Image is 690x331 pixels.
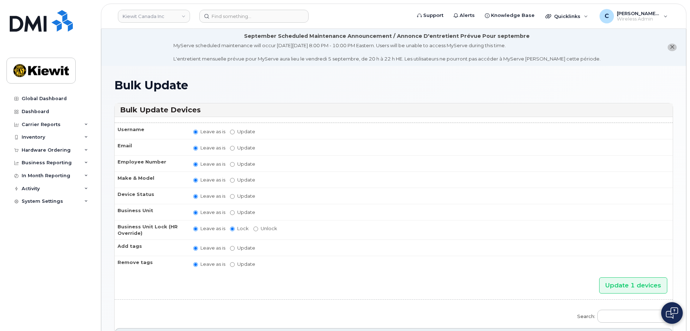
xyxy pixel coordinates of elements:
input: Leave as is [193,262,198,267]
input: Update [230,194,235,199]
input: Update [230,146,235,151]
input: Leave as is [193,210,198,215]
input: Update [230,178,235,183]
input: Update 1 devices [599,277,667,294]
label: Search: [572,305,673,325]
th: Business Unit [115,204,187,220]
input: Leave as is [193,146,198,151]
label: Update [230,193,255,200]
label: Leave as is [193,193,225,200]
input: Unlock [253,227,258,231]
input: Search: [597,310,673,323]
input: Update [230,246,235,251]
th: Device Status [115,188,187,204]
label: Leave as is [193,209,225,216]
label: Update [230,144,255,151]
input: Leave as is [193,162,198,167]
label: Leave as is [193,144,225,151]
h1: Bulk Update [114,79,673,91]
label: Update [230,209,255,216]
label: Update [230,161,255,167]
input: Leave as is [193,178,198,183]
label: Leave as is [193,161,225,167]
input: Lock [230,227,235,231]
label: Update [230,261,255,268]
div: September Scheduled Maintenance Announcement / Annonce D'entretient Prévue Pour septembre [244,32,530,40]
label: Update [230,176,255,183]
th: Employee Number [115,155,187,171]
label: Leave as is [193,176,225,183]
label: Unlock [253,225,277,232]
input: Update [230,162,235,167]
label: Lock [230,225,249,232]
label: Update [230,128,255,135]
th: Add tags [115,240,187,256]
th: Email [115,139,187,155]
input: Leave as is [193,227,198,231]
div: MyServe scheduled maintenance will occur [DATE][DATE] 8:00 PM - 10:00 PM Eastern. Users will be u... [173,42,601,62]
button: close notification [668,44,677,51]
th: Make & Model [115,171,187,188]
input: Leave as is [193,246,198,251]
input: Update [230,262,235,267]
h3: Bulk Update Devices [120,105,667,115]
input: Update [230,130,235,134]
label: Leave as is [193,245,225,251]
label: Leave as is [193,261,225,268]
input: Leave as is [193,130,198,134]
label: Leave as is [193,128,225,135]
th: Remove tags [115,256,187,272]
label: Leave as is [193,225,225,232]
th: Username [115,123,187,139]
img: Open chat [666,307,678,319]
label: Update [230,245,255,251]
input: Update [230,210,235,215]
input: Leave as is [193,194,198,199]
th: Business Unit Lock (HR Override) [115,220,187,240]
